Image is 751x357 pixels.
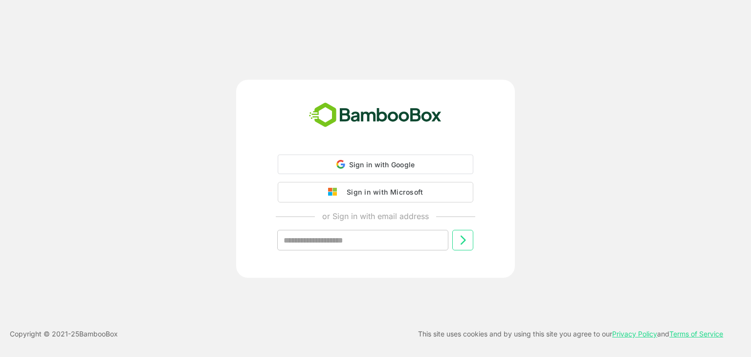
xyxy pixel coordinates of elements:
[278,155,473,174] div: Sign in with Google
[342,186,423,199] div: Sign in with Microsoft
[304,99,447,132] img: bamboobox
[349,160,415,169] span: Sign in with Google
[278,182,473,202] button: Sign in with Microsoft
[418,328,723,340] p: This site uses cookies and by using this site you agree to our and
[669,330,723,338] a: Terms of Service
[612,330,657,338] a: Privacy Policy
[322,210,429,222] p: or Sign in with email address
[10,328,118,340] p: Copyright © 2021- 25 BambooBox
[328,188,342,197] img: google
